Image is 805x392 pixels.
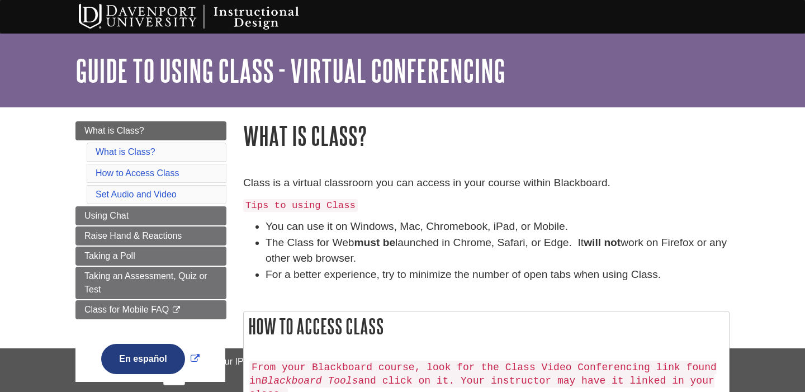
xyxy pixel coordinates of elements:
a: Class for Mobile FAQ [75,300,226,319]
a: What is Class? [96,147,155,157]
span: What is Class? [84,126,144,135]
a: Raise Hand & Reactions [75,226,226,245]
em: Blackboard Tools [262,375,358,386]
a: Taking a Poll [75,247,226,266]
strong: must be [354,237,396,248]
span: Raise Hand & Reactions [84,231,182,240]
a: Using Chat [75,206,226,225]
a: Link opens in new window [98,354,202,363]
button: En español [101,344,184,374]
h2: How to Access Class [244,311,729,341]
a: Guide to Using Class - Virtual Conferencing [75,53,505,88]
code: Tips to using Class [243,199,358,212]
span: Taking a Poll [84,251,135,261]
li: For a better experience, try to minimize the number of open tabs when using Class. [266,267,730,283]
span: Taking an Assessment, Quiz or Test [84,271,207,294]
a: Set Audio and Video [96,190,177,199]
a: Taking an Assessment, Quiz or Test [75,267,226,299]
img: Davenport University Instructional Design [70,3,338,31]
h1: What is Class? [243,121,730,150]
strong: will not [584,237,621,248]
li: The Class for Web launched in Chrome, Safari, or Edge. It work on Firefox or any other web browser. [266,235,730,267]
span: Class for Mobile FAQ [84,305,169,314]
span: Using Chat [84,211,129,220]
i: This link opens in a new window [172,306,181,314]
a: What is Class? [75,121,226,140]
a: How to Access Class [96,168,179,178]
p: Class is a virtual classroom you can access in your course within Blackboard. [243,175,730,191]
li: You can use it on Windows, Mac, Chromebook, iPad, or Mobile. [266,219,730,235]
